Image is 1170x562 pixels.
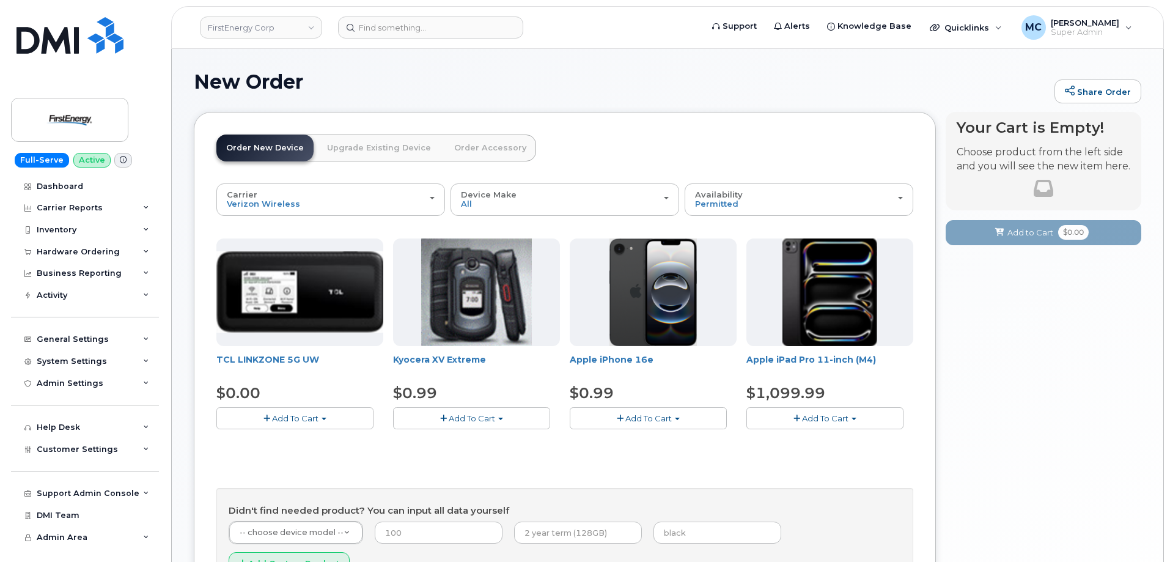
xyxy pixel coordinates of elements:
button: Carrier Verizon Wireless [216,183,445,215]
a: Order New Device [216,135,314,161]
div: Apple iPhone 16e [570,353,737,378]
a: TCL LINKZONE 5G UW [216,354,319,365]
span: All [461,199,472,209]
span: Add to Cart [1007,227,1053,238]
img: ipad_pro_11_m4.png [782,238,877,346]
a: Order Accessory [444,135,536,161]
a: Share Order [1054,79,1141,104]
input: black [653,522,781,544]
iframe: Messenger Launcher [1117,509,1161,553]
span: Add To Cart [625,413,672,423]
button: Device Make All [451,183,679,215]
button: Availability Permitted [685,183,913,215]
p: Choose product from the left side and you will see the new item here. [957,146,1130,174]
span: $0.99 [393,384,437,402]
div: Kyocera XV Extreme [393,353,560,378]
span: $0.99 [570,384,614,402]
span: $0.00 [216,384,260,402]
span: Add To Cart [272,413,318,423]
button: Add To Cart [570,407,727,429]
button: Add To Cart [746,407,903,429]
h4: Your Cart is Empty! [957,119,1130,136]
button: Add To Cart [216,407,373,429]
span: $1,099.99 [746,384,825,402]
span: -- choose device model -- [240,528,344,537]
span: $0.00 [1058,225,1089,240]
div: Apple iPad Pro 11-inch (M4) [746,353,913,378]
input: 100 [375,522,502,544]
span: Device Make [461,190,517,199]
span: Carrier [227,190,257,199]
h1: New Order [194,71,1048,92]
h4: Didn't find needed product? You can input all data yourself [229,506,901,516]
a: Kyocera XV Extreme [393,354,486,365]
a: -- choose device model -- [229,522,362,544]
a: Apple iPhone 16e [570,354,653,365]
span: Add To Cart [802,413,848,423]
span: Availability [695,190,743,199]
div: TCL LINKZONE 5G UW [216,353,383,378]
button: Add To Cart [393,407,550,429]
img: xvextreme.gif [421,238,532,346]
a: Upgrade Existing Device [317,135,441,161]
span: Permitted [695,199,738,209]
img: linkzone5g.png [216,251,383,332]
span: Add To Cart [449,413,495,423]
img: iphone16e.png [609,238,697,346]
button: Add to Cart $0.00 [946,220,1141,245]
span: Verizon Wireless [227,199,300,209]
input: 2 year term (128GB) [514,522,642,544]
a: Apple iPad Pro 11-inch (M4) [746,354,876,365]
